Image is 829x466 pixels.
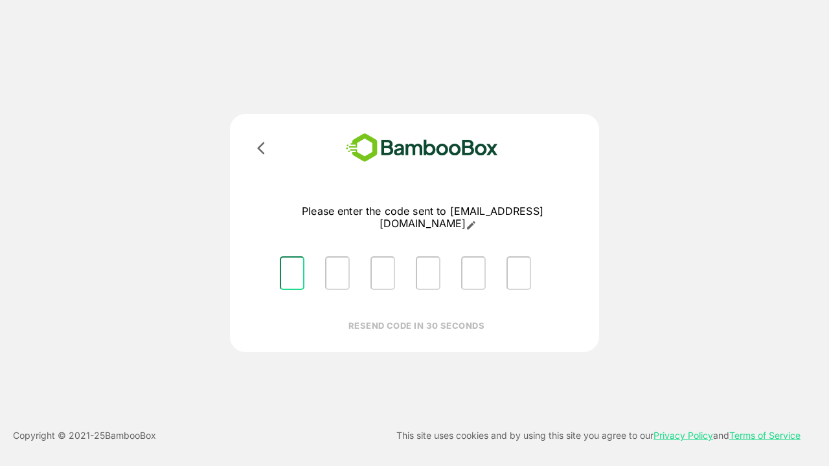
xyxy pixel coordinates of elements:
p: Please enter the code sent to [EMAIL_ADDRESS][DOMAIN_NAME] [269,205,576,230]
p: Copyright © 2021- 25 BambooBox [13,428,156,443]
input: Please enter OTP character 4 [416,256,440,290]
input: Please enter OTP character 5 [461,256,486,290]
img: bamboobox [327,129,517,166]
input: Please enter OTP character 1 [280,256,304,290]
input: Please enter OTP character 6 [506,256,531,290]
a: Terms of Service [729,430,801,441]
input: Please enter OTP character 2 [325,256,350,290]
input: Please enter OTP character 3 [370,256,395,290]
a: Privacy Policy [653,430,713,441]
p: This site uses cookies and by using this site you agree to our and [396,428,801,443]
